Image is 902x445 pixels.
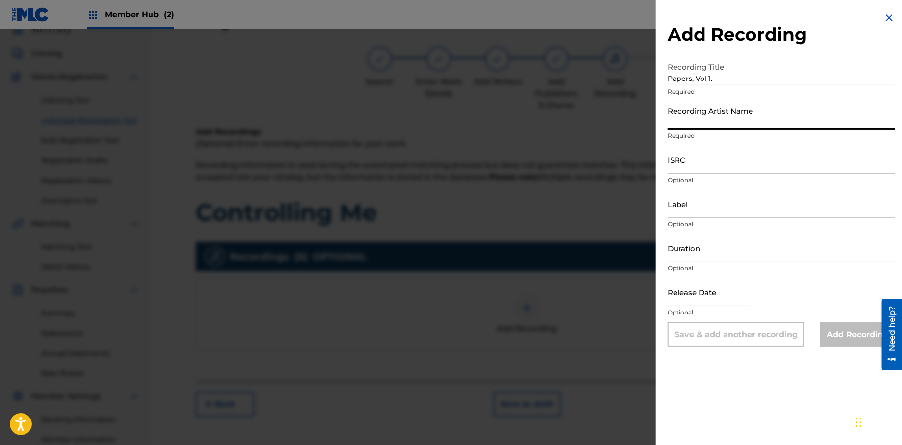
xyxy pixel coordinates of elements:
[856,408,862,437] div: Drag
[668,308,895,317] p: Optional
[668,264,895,273] p: Optional
[87,9,99,21] img: Top Rightsholders
[668,24,895,46] h2: Add Recording
[668,176,895,184] p: Optional
[11,7,24,52] div: Need help?
[164,10,174,19] span: (2)
[12,7,50,22] img: MLC Logo
[105,9,174,20] span: Member Hub
[668,87,895,96] p: Required
[875,299,902,370] iframe: Resource Center
[668,131,895,140] p: Required
[668,220,895,229] p: Optional
[853,398,902,445] iframe: Chat Widget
